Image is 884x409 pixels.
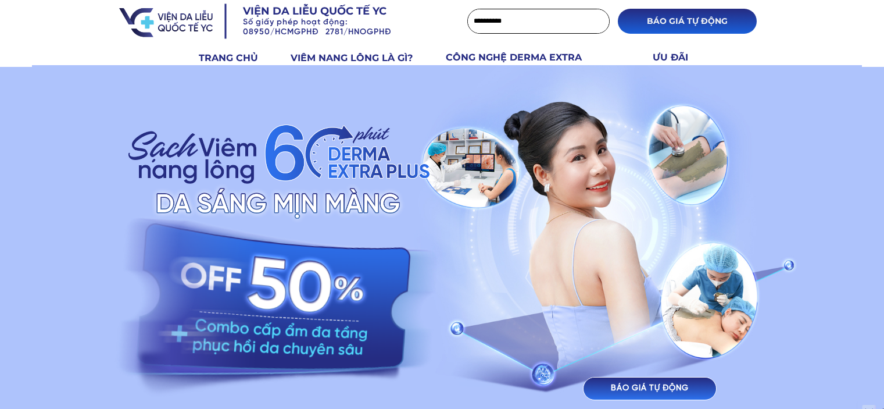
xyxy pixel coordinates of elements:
h3: Viện da liễu quốc tế YC [243,4,422,19]
h3: Số giấy phép hoạt động: 08950/HCMGPHĐ 2781/HNOGPHĐ [243,18,439,38]
p: BÁO GIÁ TỰ ĐỘNG [618,9,757,34]
h3: VIÊM NANG LÔNG LÀ GÌ? [291,51,432,66]
p: BÁO GIÁ TỰ ĐỘNG [584,378,716,400]
h3: CÔNG NGHỆ DERMA EXTRA PLUS [446,50,609,80]
h3: ƯU ĐÃI [653,50,702,65]
h3: TRANG CHỦ [199,51,277,66]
